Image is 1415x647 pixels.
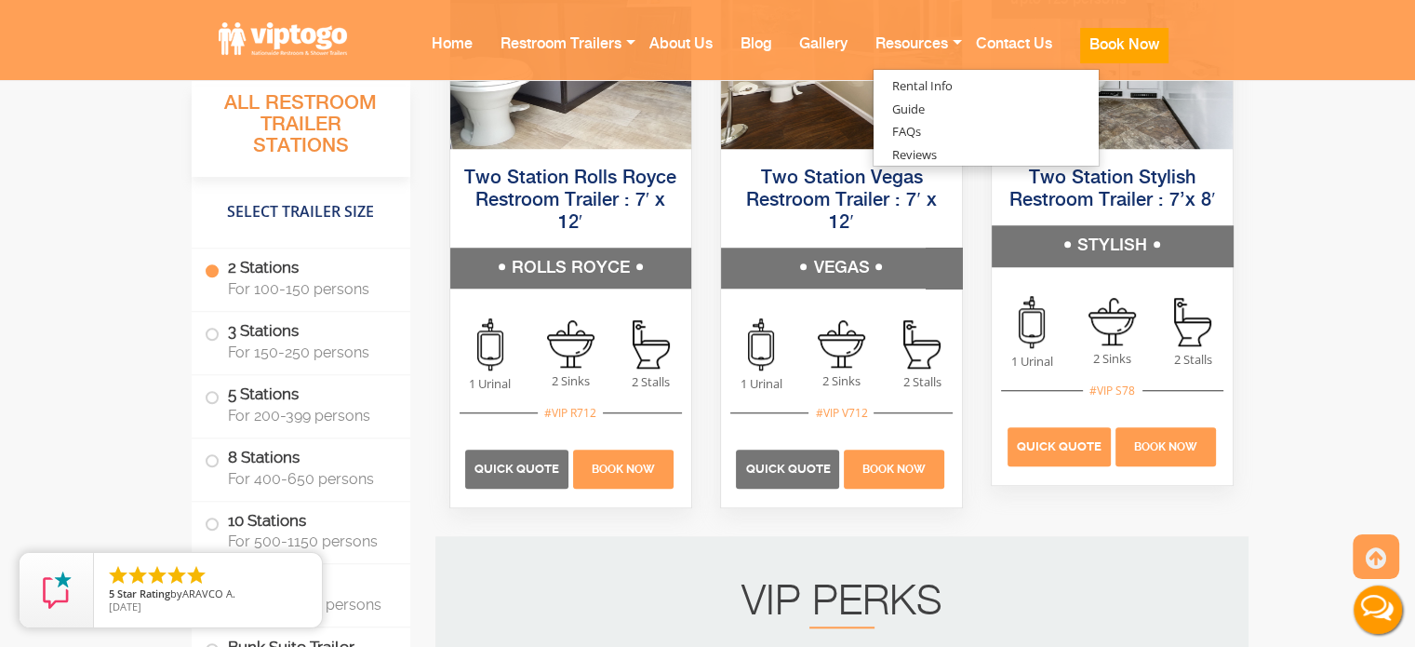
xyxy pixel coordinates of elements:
span: Quick Quote [745,462,830,476]
span: 1 Urinal [992,353,1072,371]
label: 8 Stations [205,438,397,496]
div: #VIP S78 [1083,382,1141,399]
a: Quick Quote [465,459,570,476]
span: Book Now [1134,440,1197,453]
span: 1 Urinal [450,375,530,393]
li:  [146,564,168,586]
span: 5 [109,586,114,600]
a: Two Station Vegas Restroom Trailer : 7′ x 12′ [746,168,936,233]
img: an icon of stall [633,320,670,369]
a: Quick Quote [1008,437,1113,453]
label: 2 Stations [205,249,397,306]
li:  [107,564,129,586]
img: an icon of urinal [477,318,503,371]
a: Quick Quote [736,459,841,476]
img: Review Rating [38,572,75,609]
span: 1 Urinal [721,375,801,393]
h3: All Restroom Trailer Stations [192,87,410,177]
a: Restroom Trailers [487,20,635,93]
label: 3 Stations [205,312,397,370]
div: #VIP R712 [538,404,603,422]
a: Book Now [570,459,675,476]
span: 2 Sinks [1073,350,1153,368]
a: Book Now [1066,20,1182,103]
h5: STYLISH [992,225,1233,266]
img: an icon of sink [818,320,865,368]
a: Contact Us [962,20,1066,93]
span: 2 Sinks [801,372,881,390]
img: an icon of stall [903,320,941,369]
span: For 500-1150 persons [228,532,388,550]
a: Two Station Rolls Royce Restroom Trailer : 7′ x 12′ [464,168,676,233]
label: 5 Stations [205,375,397,433]
img: an icon of stall [1174,298,1211,346]
a: About Us [635,20,727,93]
span: by [109,588,307,601]
span: Quick Quote [474,462,559,476]
h2: VIP PERKS [473,584,1211,628]
img: an icon of urinal [748,318,774,371]
li:  [185,564,207,586]
span: Book Now [592,463,655,476]
a: Resources [861,20,962,93]
a: Reviews [874,143,955,167]
a: Two Station Stylish Restroom Trailer : 7’x 8′ [1009,168,1215,210]
li:  [166,564,188,586]
h5: VEGAS [721,248,962,289]
span: For 400-650 persons [228,469,388,487]
button: Book Now [1080,28,1168,63]
a: Blog [727,20,785,93]
a: Book Now [1113,437,1218,453]
a: FAQs [874,120,940,143]
span: For 150-250 persons [228,344,388,361]
span: Book Now [862,463,926,476]
img: an icon of urinal [1019,296,1045,348]
h5: ROLLS ROYCE [450,248,691,289]
label: 10 Stations [205,501,397,559]
div: #VIP V712 [808,404,874,422]
span: 2 Stalls [610,373,690,391]
img: an icon of sink [547,320,594,368]
h4: Select Trailer Size [192,185,410,239]
span: ARAVCO A. [182,586,235,600]
span: 2 Stalls [882,373,962,391]
span: Star Rating [117,586,170,600]
a: Home [418,20,487,93]
img: an icon of sink [1088,298,1136,345]
a: Book Now [842,459,947,476]
span: For 100-150 persons [228,280,388,298]
button: Live Chat [1341,573,1415,647]
a: Gallery [785,20,861,93]
span: 2 Stalls [1153,351,1233,369]
li:  [127,564,149,586]
span: Quick Quote [1017,439,1101,453]
span: [DATE] [109,600,141,613]
a: Rental Info [874,74,971,98]
a: Guide [874,98,943,121]
span: 2 Sinks [530,372,610,390]
span: For 200-399 persons [228,407,388,425]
